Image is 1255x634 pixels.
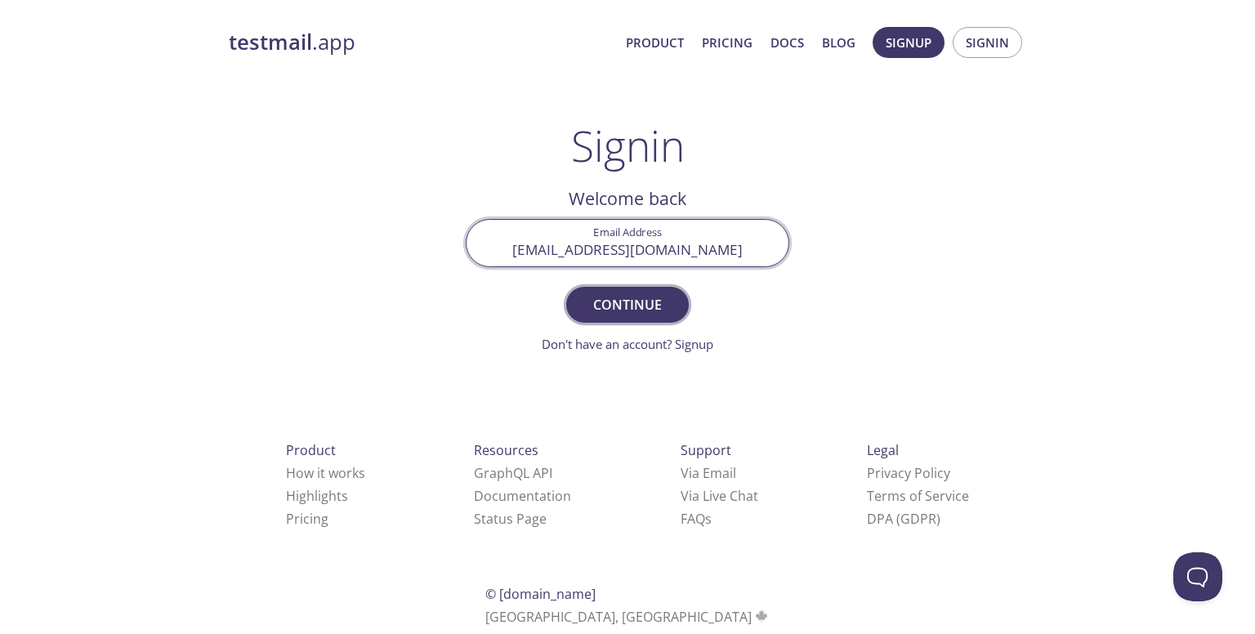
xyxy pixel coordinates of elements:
[286,464,365,482] a: How it works
[466,185,789,212] h2: Welcome back
[705,510,712,528] span: s
[822,32,855,53] a: Blog
[867,441,899,459] span: Legal
[584,293,671,316] span: Continue
[953,27,1022,58] button: Signin
[229,28,312,56] strong: testmail
[966,32,1009,53] span: Signin
[229,29,613,56] a: testmail.app
[286,441,336,459] span: Product
[702,32,753,53] a: Pricing
[770,32,804,53] a: Docs
[681,487,758,505] a: Via Live Chat
[873,27,945,58] button: Signup
[1173,552,1222,601] iframe: Help Scout Beacon - Open
[571,121,685,170] h1: Signin
[867,487,969,505] a: Terms of Service
[286,487,348,505] a: Highlights
[681,441,731,459] span: Support
[867,464,950,482] a: Privacy Policy
[485,608,770,626] span: [GEOGRAPHIC_DATA], [GEOGRAPHIC_DATA]
[485,585,596,603] span: © [DOMAIN_NAME]
[886,32,931,53] span: Signup
[867,510,940,528] a: DPA (GDPR)
[542,336,713,352] a: Don't have an account? Signup
[474,441,538,459] span: Resources
[474,487,571,505] a: Documentation
[566,287,689,323] button: Continue
[681,464,736,482] a: Via Email
[474,510,547,528] a: Status Page
[474,464,552,482] a: GraphQL API
[681,510,712,528] a: FAQ
[626,32,684,53] a: Product
[286,510,328,528] a: Pricing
